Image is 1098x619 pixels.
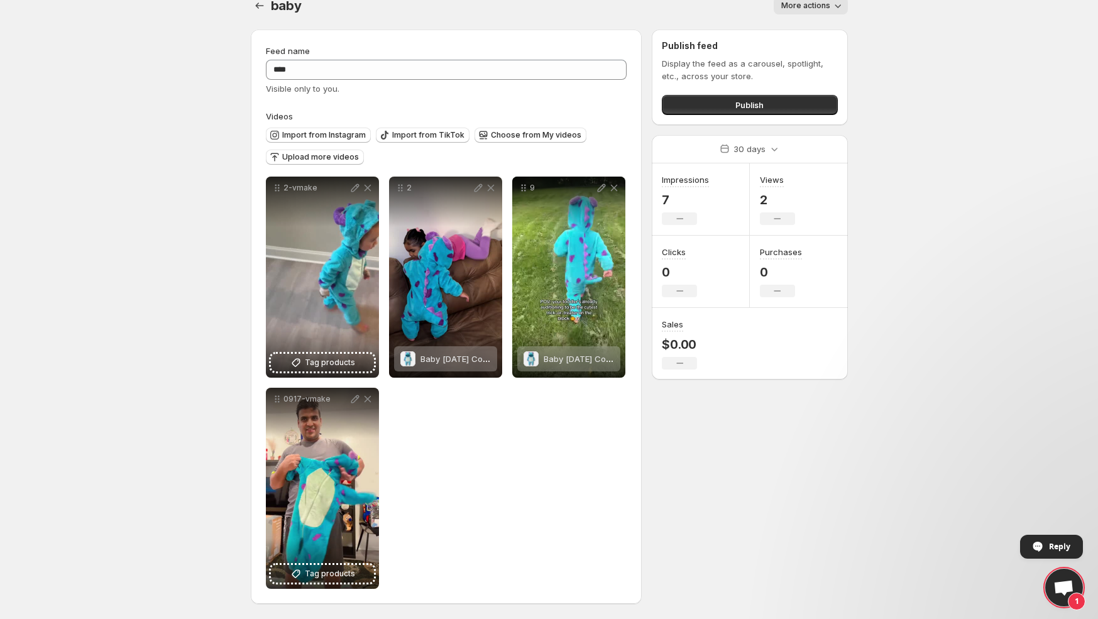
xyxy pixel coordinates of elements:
[544,354,630,364] span: Baby [DATE] Costume
[512,177,625,378] div: 9Baby Halloween CostumeBaby [DATE] Costume
[376,128,469,143] button: Import from TikTok
[266,46,310,56] span: Feed name
[266,150,364,165] button: Upload more videos
[662,337,697,352] p: $0.00
[266,388,379,589] div: 0917-vmakeTag products
[760,265,802,280] p: 0
[662,173,709,186] h3: Impressions
[305,356,355,369] span: Tag products
[662,40,837,52] h2: Publish feed
[305,567,355,580] span: Tag products
[662,265,697,280] p: 0
[400,351,415,366] img: Baby Halloween Costume
[282,130,366,140] span: Import from Instagram
[760,246,802,258] h3: Purchases
[475,128,586,143] button: Choose from My videos
[491,130,581,140] span: Choose from My videos
[266,84,339,94] span: Visible only to you.
[1045,569,1083,606] div: Open chat
[283,183,349,193] p: 2-vmake
[735,99,764,111] span: Publish
[282,152,359,162] span: Upload more videos
[266,111,293,121] span: Videos
[1049,535,1070,557] span: Reply
[271,354,374,371] button: Tag products
[662,95,837,115] button: Publish
[760,192,795,207] p: 2
[530,183,595,193] p: 9
[392,130,464,140] span: Import from TikTok
[781,1,830,11] span: More actions
[524,351,539,366] img: Baby Halloween Costume
[760,173,784,186] h3: Views
[420,354,507,364] span: Baby [DATE] Costume
[662,246,686,258] h3: Clicks
[662,318,683,331] h3: Sales
[271,565,374,583] button: Tag products
[662,192,709,207] p: 7
[266,177,379,378] div: 2-vmakeTag products
[733,143,766,155] p: 30 days
[389,177,502,378] div: 2Baby Halloween CostumeBaby [DATE] Costume
[407,183,472,193] p: 2
[1068,593,1085,610] span: 1
[266,128,371,143] button: Import from Instagram
[662,57,837,82] p: Display the feed as a carousel, spotlight, etc., across your store.
[283,394,349,404] p: 0917-vmake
